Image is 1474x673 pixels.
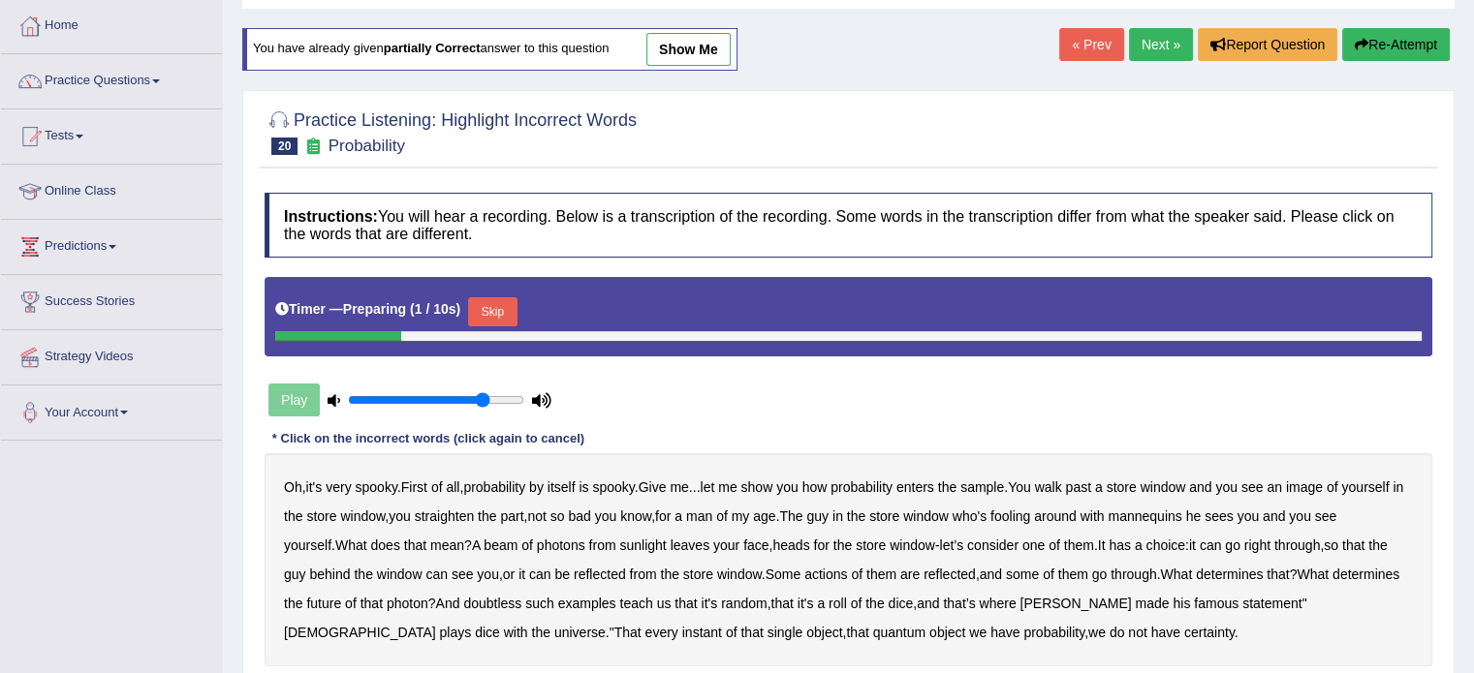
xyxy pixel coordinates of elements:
[410,301,415,317] b: (
[766,566,801,582] b: Some
[1034,508,1077,524] b: around
[716,508,728,524] b: of
[284,508,302,524] b: the
[979,596,1016,611] b: where
[371,537,400,553] b: does
[1135,596,1169,611] b: made
[329,137,405,155] small: Probability
[425,566,448,582] b: can
[275,302,460,317] h5: Timer —
[1242,596,1302,611] b: statement
[770,596,793,611] b: that
[1,54,222,103] a: Practice Questions
[284,208,378,225] b: Instructions:
[1160,566,1192,582] b: What
[1189,479,1211,495] b: and
[309,566,350,582] b: behind
[484,537,517,553] b: beam
[548,479,576,495] b: itself
[1022,537,1045,553] b: one
[415,508,474,524] b: straighten
[415,301,456,317] b: 1 / 10s
[888,596,913,611] b: dice
[404,537,426,553] b: that
[619,596,652,611] b: teach
[1189,537,1196,553] b: it
[1341,479,1389,495] b: yourself
[866,566,896,582] b: them
[1263,508,1285,524] b: and
[431,479,443,495] b: of
[967,537,1019,553] b: consider
[558,596,616,611] b: examples
[743,537,768,553] b: face
[969,625,987,640] b: we
[306,596,341,611] b: future
[1058,566,1088,582] b: them
[452,566,474,582] b: see
[798,596,814,611] b: it's
[503,566,515,582] b: or
[806,625,842,640] b: object
[326,479,351,495] b: very
[430,537,464,553] b: mean
[865,596,884,611] b: the
[674,508,682,524] b: a
[1035,479,1062,495] b: walk
[620,508,651,524] b: know
[1368,537,1387,553] b: the
[924,566,976,582] b: reflected
[903,508,949,524] b: window
[343,301,406,317] b: Preparing
[1008,479,1031,495] b: You
[779,508,802,524] b: The
[670,479,688,495] b: me
[1023,625,1084,640] b: probability
[463,596,521,611] b: doubtless
[475,625,500,640] b: dice
[869,508,899,524] b: store
[619,537,666,553] b: sunlight
[856,537,886,553] b: store
[589,537,616,553] b: from
[1184,625,1235,640] b: certainty
[1111,566,1156,582] b: through
[521,537,533,553] b: of
[1098,537,1106,553] b: It
[1274,537,1320,553] b: through
[242,28,737,71] div: You have already given answer to this question
[660,566,678,582] b: the
[1064,537,1094,553] b: them
[917,596,939,611] b: and
[574,566,626,582] b: reflected
[284,566,306,582] b: guy
[1200,537,1222,553] b: can
[1297,566,1329,582] b: What
[456,301,461,317] b: )
[740,479,772,495] b: show
[630,566,657,582] b: from
[726,625,737,640] b: of
[1043,566,1054,582] b: of
[1393,479,1403,495] b: in
[802,479,828,495] b: how
[980,566,1002,582] b: and
[1,109,222,158] a: Tests
[846,625,868,640] b: that
[271,138,298,155] span: 20
[1244,537,1270,553] b: right
[655,508,671,524] b: for
[938,479,957,495] b: the
[753,508,775,524] b: age
[1065,479,1090,495] b: past
[537,537,585,553] b: photons
[1088,625,1106,640] b: we
[768,625,803,640] b: single
[477,566,499,582] b: you
[1,385,222,434] a: Your Account
[1327,479,1338,495] b: of
[832,508,843,524] b: in
[702,596,718,611] b: it's
[463,479,525,495] b: probability
[1151,625,1180,640] b: have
